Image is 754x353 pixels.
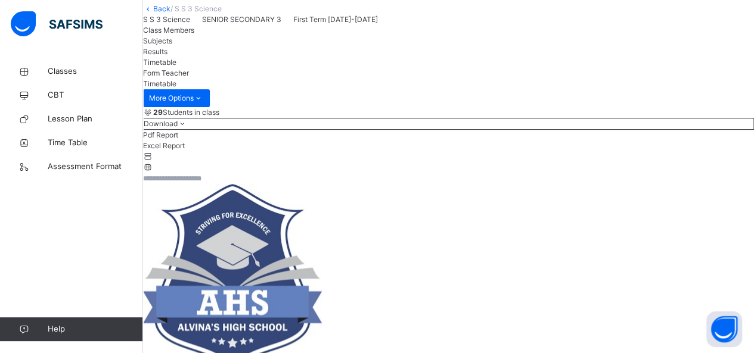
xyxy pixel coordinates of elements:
a: Back [153,4,170,13]
span: / S S 3 Science [170,4,222,13]
img: safsims [11,11,103,36]
span: Subjects [143,36,172,45]
span: Help [48,323,142,335]
span: Results [143,47,167,56]
span: Download [144,119,178,128]
span: Time Table [48,137,143,149]
span: Class Members [143,26,194,35]
span: Assessment Format [48,161,143,173]
b: 29 [153,108,163,117]
button: Open asap [706,311,742,347]
li: dropdown-list-item-null-1 [143,140,754,151]
span: Timetable [143,58,176,67]
span: Timetable [143,79,176,88]
span: Lesson Plan [48,113,143,125]
span: Students in class [153,107,219,118]
span: More Options [149,93,204,104]
span: Classes [48,65,143,77]
span: First Term [DATE]-[DATE] [293,15,378,24]
span: SENIOR SECONDARY 3 [202,15,281,24]
span: S S 3 Science [143,15,190,24]
span: CBT [48,89,143,101]
span: Form Teacher [143,68,189,77]
li: dropdown-list-item-null-0 [143,130,754,140]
